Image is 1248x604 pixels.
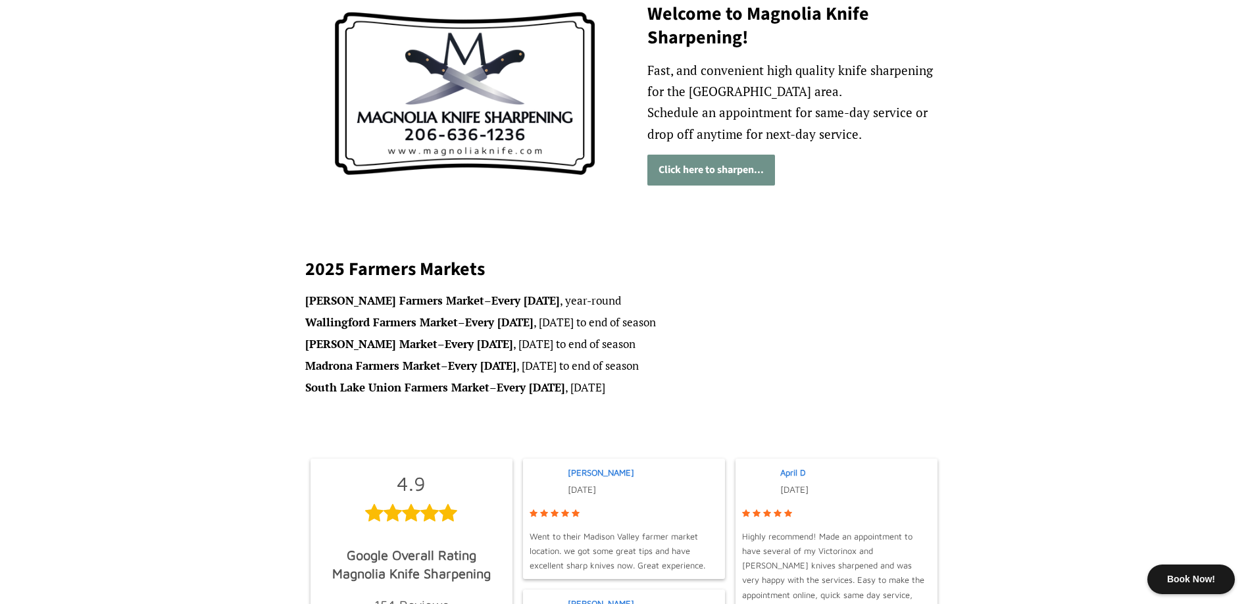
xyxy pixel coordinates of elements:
[317,566,506,581] div: Magnolia Knife Sharpening
[647,60,943,145] p: Fast, and convenient high quality knife sharpening for the [GEOGRAPHIC_DATA] area. Schedule an ap...
[305,257,943,281] h2: 2025 Farmers Markets
[305,357,943,376] li: – , [DATE] to end of season
[572,507,580,521] span: 
[779,480,931,499] div: [DATE]
[763,507,771,521] span: 
[780,467,806,478] a: April D
[540,507,548,521] span: 
[497,380,565,395] strong: Every [DATE]
[561,507,569,521] span: 
[1147,565,1235,594] div: Book Now!
[530,529,718,572] span: Went to their Madison Valley farmer market location. we got some great tips and have excellent sh...
[784,507,792,521] span: 
[317,465,506,531] div: 4.9
[647,155,775,186] a: Click here to sharpen...
[530,465,562,498] img: Post image
[568,467,634,478] a: [PERSON_NAME]
[305,358,441,373] strong: Madrona Farmers Market
[305,315,458,330] strong: Wallingford Farmers Market
[420,503,439,523] span: 
[551,507,559,521] span: 
[365,503,384,523] span: 
[305,380,489,395] strong: South Lake Union Farmers Market
[445,336,513,351] strong: Every [DATE]
[647,2,943,50] h2: Welcome to Magnolia Knife Sharpening!
[305,293,484,308] strong: [PERSON_NAME] Farmers Market
[439,503,457,523] span: 
[305,336,437,351] strong: [PERSON_NAME] Market
[742,465,775,498] img: Post image
[530,507,537,521] span: 
[305,291,943,311] li: – , year-round
[402,503,420,523] span: 
[491,293,560,308] strong: Every [DATE]
[305,378,943,397] li: – , [DATE]
[305,313,943,332] li: – , [DATE] to end of season
[448,358,516,373] strong: Every [DATE]
[566,480,718,499] div: [DATE]
[753,507,761,521] span: 
[774,507,782,521] span: 
[465,315,534,330] strong: Every [DATE]
[311,538,512,588] a: Google Overall RatingMagnolia Knife Sharpening
[384,503,402,523] span: 
[305,335,943,354] li: – , [DATE] to end of season
[311,459,512,538] a: 4.9
[317,544,506,566] div: Google Overall Rating
[742,507,750,521] span: 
